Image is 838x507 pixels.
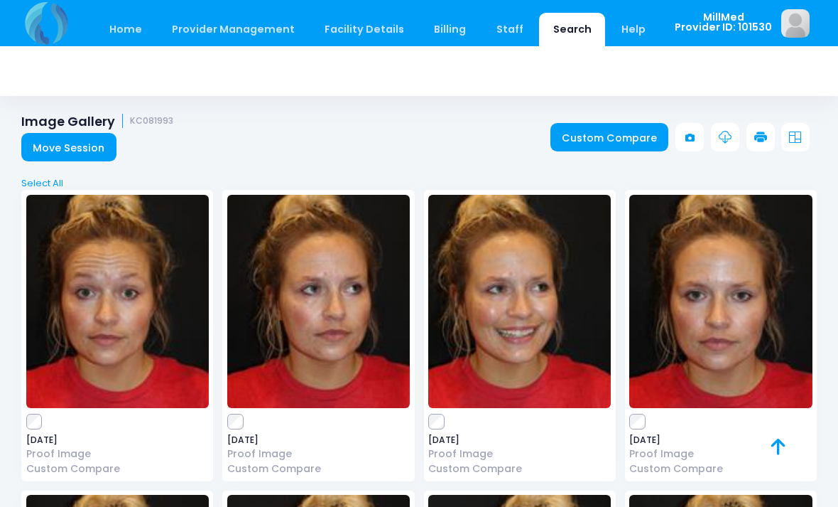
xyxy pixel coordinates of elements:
img: image [781,9,810,38]
span: [DATE] [227,436,410,444]
a: Proof Image [629,447,812,461]
a: Custom Compare [428,461,611,476]
span: MillMed Provider ID: 101530 [675,12,772,33]
a: Proof Image [428,447,611,461]
a: Proof Image [26,447,209,461]
img: image [629,195,812,408]
a: Select All [17,176,822,191]
img: image [227,195,410,408]
a: Facility Details [311,13,418,46]
img: image [26,195,209,408]
a: Home [95,13,156,46]
span: [DATE] [629,436,812,444]
a: Proof Image [227,447,410,461]
a: Custom Compare [629,461,812,476]
img: image [428,195,611,408]
span: [DATE] [26,436,209,444]
a: Billing [420,13,480,46]
a: Custom Compare [550,123,669,151]
a: Search [539,13,605,46]
a: Provider Management [158,13,308,46]
a: Staff [482,13,537,46]
small: KC081993 [130,116,173,127]
h1: Image Gallery [21,114,173,129]
a: Custom Compare [227,461,410,476]
a: Custom Compare [26,461,209,476]
span: [DATE] [428,436,611,444]
a: Move Session [21,133,116,161]
a: Help [608,13,660,46]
